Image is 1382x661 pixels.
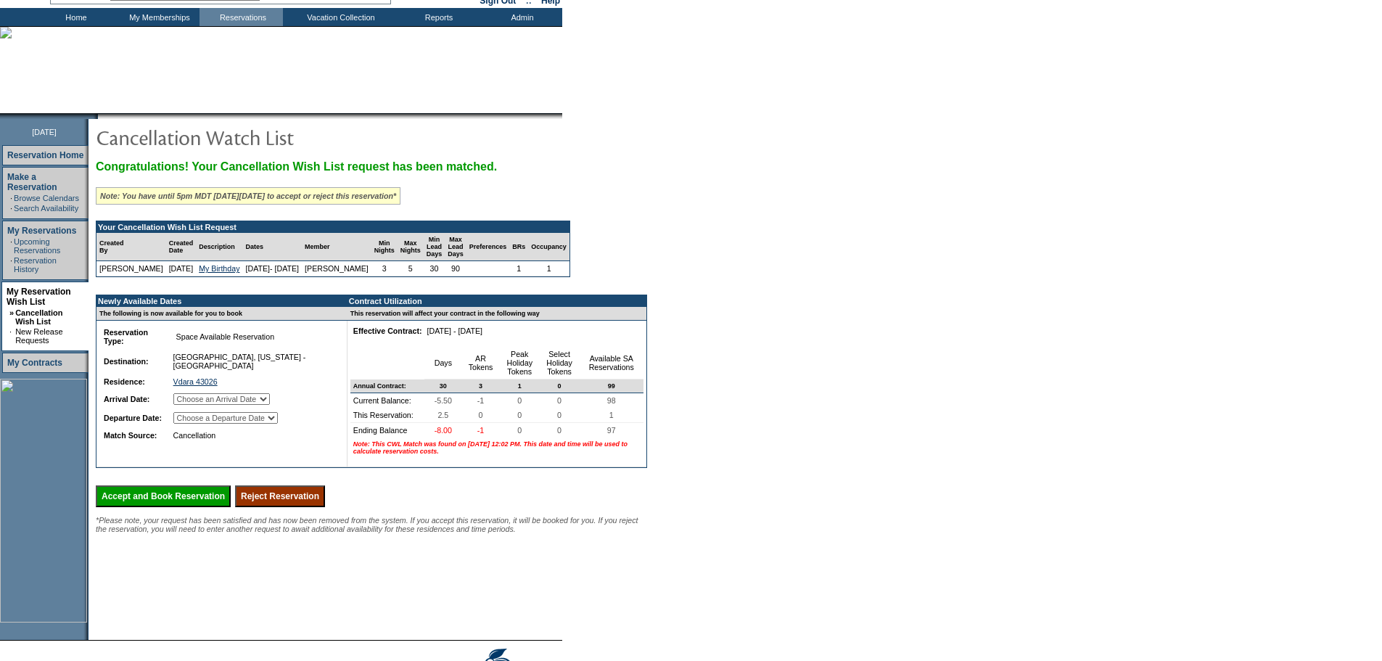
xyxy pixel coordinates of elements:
[371,233,398,261] td: Min Nights
[14,237,60,255] a: Upcoming Reservations
[15,327,62,345] a: New Release Requests
[398,261,424,276] td: 5
[96,485,231,507] input: Accept and Book Reservation
[242,233,302,261] td: Dates
[509,261,528,276] td: 1
[96,160,497,173] span: Congratulations! Your Cancellation Wish List request has been matched.
[93,113,98,119] img: promoShadowLeftCorner.gif
[166,233,197,261] td: Created Date
[437,379,450,393] span: 30
[427,327,483,335] nobr: [DATE] - [DATE]
[200,8,283,26] td: Reservations
[476,408,486,422] span: 0
[515,379,525,393] span: 1
[96,295,339,307] td: Newly Available Dates
[350,423,425,438] td: Ending Balance
[96,261,166,276] td: [PERSON_NAME]
[14,194,79,202] a: Browse Calendars
[10,204,12,213] td: ·
[104,431,157,440] b: Match Source:
[514,393,525,408] span: 0
[96,307,339,321] td: The following is now available for you to book
[528,233,569,261] td: Occupancy
[555,379,564,393] span: 0
[15,308,62,326] a: Cancellation Wish List
[371,261,398,276] td: 3
[554,423,564,438] span: 0
[100,192,396,200] i: Note: You have until 5pm MDT [DATE][DATE] to accept or reject this reservation*
[580,347,644,379] td: Available SA Reservations
[445,261,466,276] td: 90
[170,428,334,443] td: Cancellation
[104,357,149,366] b: Destination:
[9,327,14,345] td: ·
[166,261,197,276] td: [DATE]
[461,347,500,379] td: AR Tokens
[10,256,12,274] td: ·
[104,328,148,345] b: Reservation Type:
[350,379,425,393] td: Annual Contract:
[554,393,564,408] span: 0
[350,438,643,458] td: Note: This CWL Match was found on [DATE] 12:02 PM. This date and time will be used to calculate r...
[7,358,62,368] a: My Contracts
[302,233,371,261] td: Member
[14,204,78,213] a: Search Availability
[235,485,325,507] input: Reject Reservation
[104,377,145,386] b: Residence:
[395,8,479,26] td: Reports
[7,172,57,192] a: Make a Reservation
[604,423,619,438] span: 97
[10,237,12,255] td: ·
[199,264,239,273] a: My Birthday
[424,347,461,379] td: Days
[350,393,425,408] td: Current Balance:
[14,256,57,274] a: Reservation History
[347,295,646,307] td: Contract Utilization
[9,308,14,317] b: »
[98,113,99,119] img: blank.gif
[32,128,57,136] span: [DATE]
[398,233,424,261] td: Max Nights
[424,233,445,261] td: Min Lead Days
[302,261,371,276] td: [PERSON_NAME]
[7,150,83,160] a: Reservation Home
[242,261,302,276] td: [DATE]- [DATE]
[96,221,569,233] td: Your Cancellation Wish List Request
[10,194,12,202] td: ·
[509,233,528,261] td: BRs
[445,233,466,261] td: Max Lead Days
[540,347,580,379] td: Select Holiday Tokens
[432,423,455,438] span: -8.00
[514,423,525,438] span: 0
[173,377,218,386] a: Vdara 43026
[514,408,525,422] span: 0
[196,233,242,261] td: Description
[170,350,334,373] td: [GEOGRAPHIC_DATA], [US_STATE] - [GEOGRAPHIC_DATA]
[7,226,76,236] a: My Reservations
[350,408,425,423] td: This Reservation:
[554,408,564,422] span: 0
[606,408,617,422] span: 1
[347,307,646,321] td: This reservation will affect your contract in the following way
[96,516,638,533] span: *Please note, your request has been satisfied and has now been removed from the system. If you ac...
[96,233,166,261] td: Created By
[466,233,510,261] td: Preferences
[479,8,562,26] td: Admin
[605,379,618,393] span: 99
[116,8,200,26] td: My Memberships
[432,393,455,408] span: -5.50
[528,261,569,276] td: 1
[474,423,487,438] span: -1
[604,393,619,408] span: 98
[96,123,386,152] img: pgTtlCancellationNotification.gif
[104,414,162,422] b: Departure Date:
[353,327,422,335] b: Effective Contract:
[500,347,540,379] td: Peak Holiday Tokens
[474,393,487,408] span: -1
[173,329,277,344] span: Space Available Reservation
[424,261,445,276] td: 30
[104,395,149,403] b: Arrival Date:
[33,8,116,26] td: Home
[7,287,71,307] a: My Reservation Wish List
[476,379,485,393] span: 3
